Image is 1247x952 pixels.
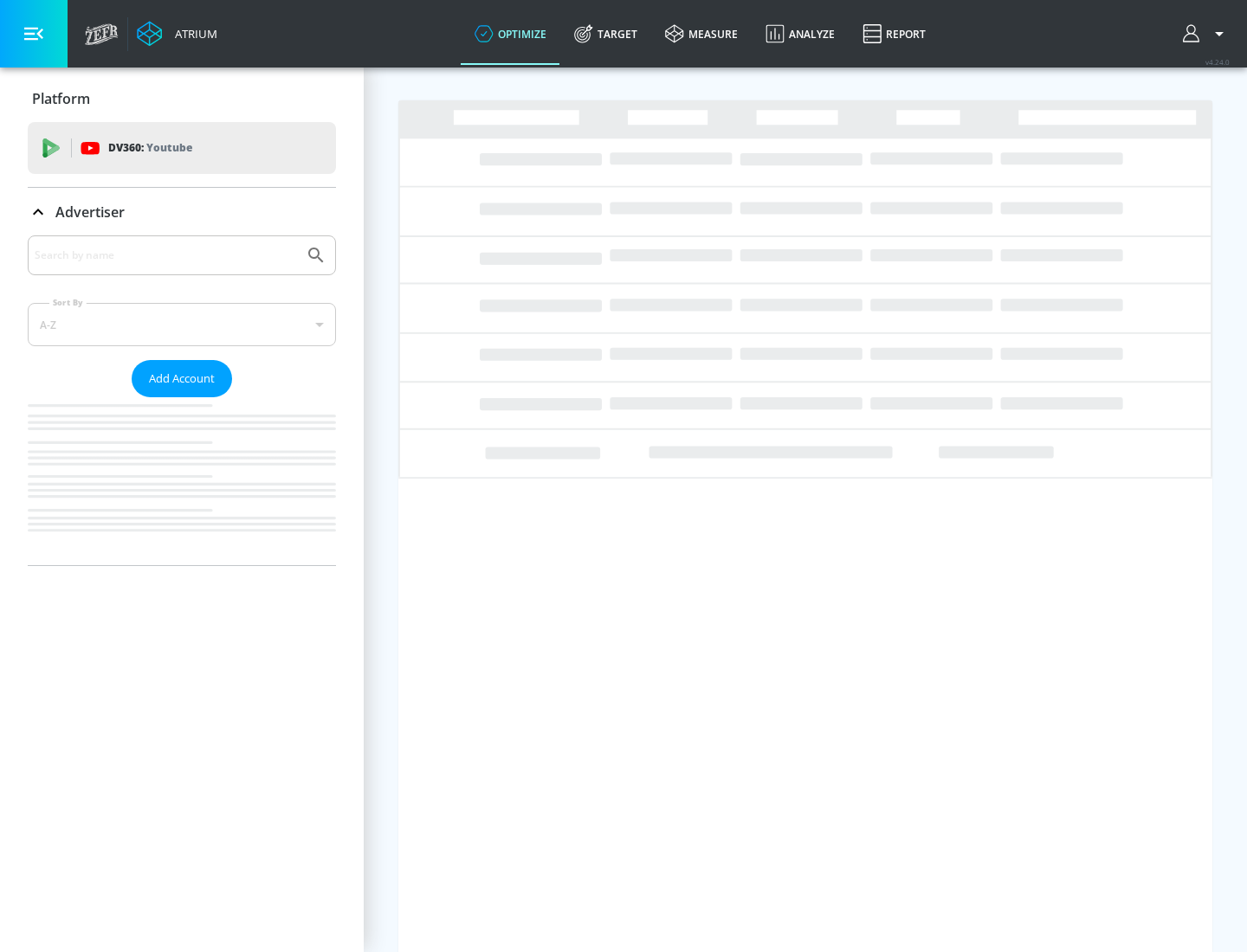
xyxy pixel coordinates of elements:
div: DV360: Youtube [28,122,336,174]
div: Advertiser [28,235,336,565]
nav: list of Advertiser [28,397,336,565]
span: Add Account [149,369,215,389]
div: Advertiser [28,188,336,236]
a: optimize [461,3,560,65]
a: Analyze [752,3,849,65]
div: Platform [28,74,336,123]
button: Add Account [132,360,232,397]
div: A-Z [28,303,336,346]
a: measure [651,3,752,65]
p: DV360: [108,138,192,158]
div: Atrium [168,26,217,42]
a: Report [849,3,940,65]
a: Atrium [137,21,217,47]
p: Advertiser [55,203,125,222]
label: Sort By [49,297,87,308]
p: Youtube [146,138,192,157]
span: v 4.24.0 [1205,57,1230,67]
input: Search by name [35,244,297,267]
a: Target [560,3,651,65]
p: Platform [32,89,90,108]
